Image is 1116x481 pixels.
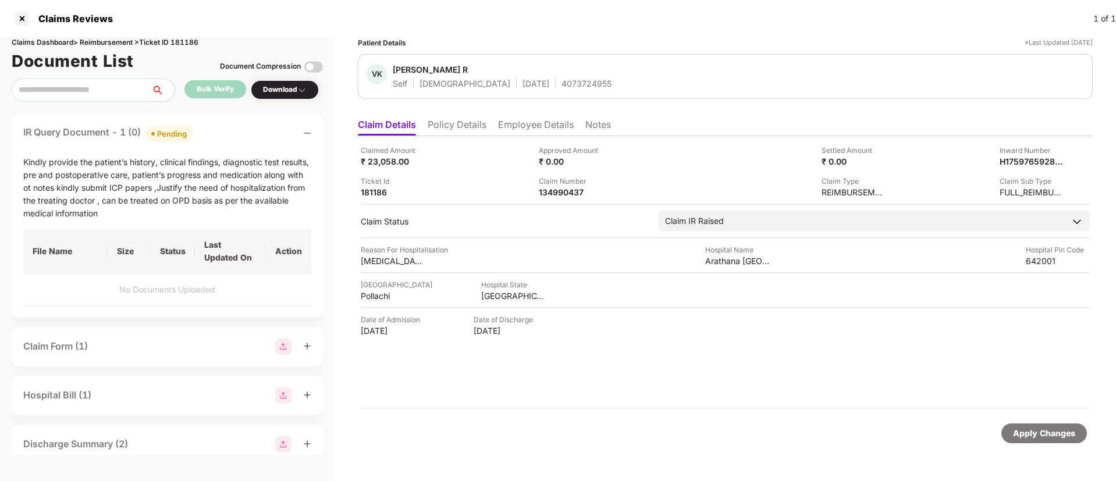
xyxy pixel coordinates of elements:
div: [GEOGRAPHIC_DATA] [481,290,545,301]
div: Discharge Summary (2) [23,437,128,451]
div: 1 of 1 [1093,12,1116,25]
th: Last Updated On [195,229,266,274]
li: Notes [585,119,611,136]
div: Self [393,78,407,89]
div: Claim Form (1) [23,339,88,354]
div: H1759765928680802886 [1000,156,1064,167]
div: Date of Admission [361,314,425,325]
div: Pending [157,128,187,140]
div: Ticket Id [361,176,425,187]
th: Status [151,229,195,274]
th: Action [266,229,311,274]
div: REIMBURSEMENT [822,187,886,198]
img: svg+xml;base64,PHN2ZyBpZD0iR3JvdXBfMjg4MTMiIGRhdGEtbmFtZT0iR3JvdXAgMjg4MTMiIHhtbG5zPSJodHRwOi8vd3... [275,436,292,453]
div: [DATE] [523,78,549,89]
th: File Name [23,229,108,274]
h1: Document List [12,48,134,74]
span: search [151,85,175,95]
div: Hospital Bill (1) [23,388,91,402]
img: svg+xml;base64,PHN2ZyBpZD0iRHJvcGRvd24tMzJ4MzIiIHhtbG5zPSJodHRwOi8vd3d3LnczLm9yZy8yMDAwL3N2ZyIgd2... [297,85,307,95]
td: No Documents Uploaded [23,274,311,306]
div: [PERSON_NAME] R [393,64,468,75]
div: Hospital Pin Code [1026,244,1090,255]
div: Claim Sub Type [1000,176,1064,187]
button: search [151,79,175,102]
span: plus [303,391,311,399]
div: Claim Status [361,216,646,227]
div: 181186 [361,187,425,198]
div: ₹ 0.00 [822,156,886,167]
div: VK [367,64,387,84]
div: 134990437 [539,187,603,198]
div: ₹ 0.00 [539,156,603,167]
div: [MEDICAL_DATA] [361,255,425,266]
span: plus [303,440,311,448]
th: Size [108,229,151,274]
div: Apply Changes [1013,427,1075,440]
div: Download [263,84,307,95]
div: Inward Number [1000,145,1064,156]
div: Claim Number [539,176,603,187]
li: Employee Details [498,119,574,136]
div: ₹ 23,058.00 [361,156,425,167]
div: Claims Dashboard > Reimbursement > Ticket ID 181186 [12,37,323,48]
div: 4073724955 [561,78,612,89]
div: [GEOGRAPHIC_DATA] [361,279,432,290]
div: Pollachi [361,290,425,301]
div: FULL_REIMBURSEMENT [1000,187,1064,198]
div: Bulk Verify [197,84,234,95]
div: *Last Updated [DATE] [1025,37,1093,48]
div: Arathana [GEOGRAPHIC_DATA] [705,255,769,266]
div: Claim IR Raised [665,215,724,227]
div: Claimed Amount [361,145,425,156]
img: svg+xml;base64,PHN2ZyBpZD0iR3JvdXBfMjg4MTMiIGRhdGEtbmFtZT0iR3JvdXAgMjg4MTMiIHhtbG5zPSJodHRwOi8vd3... [275,387,292,404]
div: Approved Amount [539,145,603,156]
div: IR Query Document - 1 (0) [23,125,193,142]
img: svg+xml;base64,PHN2ZyBpZD0iVG9nZ2xlLTMyeDMyIiB4bWxucz0iaHR0cDovL3d3dy53My5vcmcvMjAwMC9zdmciIHdpZH... [304,58,323,76]
div: Settled Amount [822,145,886,156]
span: minus [303,129,311,137]
span: plus [303,342,311,350]
div: Reason For Hospitalisation [361,244,448,255]
div: [DATE] [361,325,425,336]
li: Claim Details [358,119,416,136]
div: Kindly provide the patient’s history, clinical findings, diagnostic test results, pre and postope... [23,156,311,220]
div: Document Compression [220,61,301,72]
div: Hospital Name [705,244,769,255]
div: Claims Reviews [31,13,113,24]
div: Patient Details [358,37,406,48]
div: 642001 [1026,255,1090,266]
img: svg+xml;base64,PHN2ZyBpZD0iR3JvdXBfMjg4MTMiIGRhdGEtbmFtZT0iR3JvdXAgMjg4MTMiIHhtbG5zPSJodHRwOi8vd3... [275,339,292,355]
li: Policy Details [428,119,486,136]
div: [DEMOGRAPHIC_DATA] [420,78,510,89]
div: Hospital State [481,279,545,290]
div: Claim Type [822,176,886,187]
img: downArrowIcon [1071,216,1083,227]
div: [DATE] [474,325,538,336]
div: Date of Discharge [474,314,538,325]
